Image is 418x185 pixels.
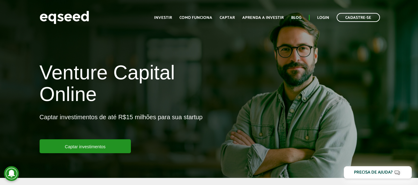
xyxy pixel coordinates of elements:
a: Login [317,16,329,20]
a: Captar [220,16,235,20]
img: EqSeed [40,9,89,26]
a: Como funciona [179,16,212,20]
a: Investir [154,16,172,20]
a: Blog [291,16,301,20]
p: Captar investimentos de até R$15 milhões para sua startup [40,113,203,139]
a: Captar investimentos [40,139,131,153]
a: Aprenda a investir [242,16,284,20]
a: Cadastre-se [337,13,380,22]
h1: Venture Capital Online [40,62,205,108]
